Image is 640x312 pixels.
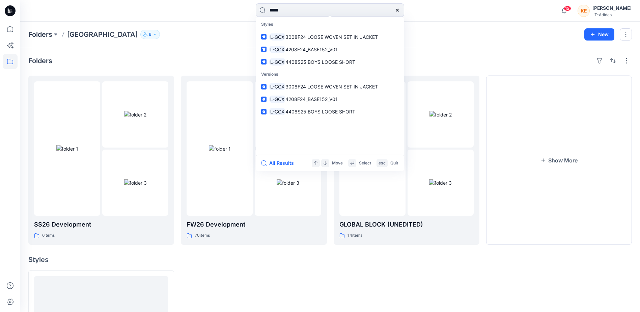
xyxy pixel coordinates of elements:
[257,68,403,81] p: Versions
[261,159,298,167] button: All Results
[347,232,362,239] p: 14 items
[28,256,632,264] h4: Styles
[285,47,338,52] span: 4208F24_BASE152_V01
[269,46,285,53] mark: L-GCX
[359,160,371,167] p: Select
[592,4,632,12] div: [PERSON_NAME]
[269,83,285,90] mark: L-GCX
[285,109,355,114] span: 4408S25 BOYS LOOSE SHORT
[257,105,403,118] a: L-GCX4408S25 BOYS LOOSE SHORT
[187,220,321,229] p: FW26 Development
[390,160,398,167] p: Quit
[257,43,403,56] a: L-GCX4208F24_BASE152_V01
[269,95,285,103] mark: L-GCX
[578,5,590,17] div: KE
[334,76,479,245] a: folder 1folder 2folder 3GLOBAL BLOCK (UNEDITED)14items
[339,220,474,229] p: GLOBAL BLOCK (UNEDITED)
[257,80,403,93] a: L-GCX3008F24 LOOSE WOVEN SET IN JACKET
[42,232,55,239] p: 6 items
[257,56,403,68] a: L-GCX4408S25 BOYS LOOSE SHORT
[28,76,174,245] a: folder 1folder 2folder 3SS26 Development6items
[140,30,160,39] button: 6
[285,34,378,40] span: 3008F24 LOOSE WOVEN SET IN JACKET
[269,58,285,66] mark: L-GCX
[564,6,571,11] span: 15
[429,111,452,118] img: folder 2
[379,160,386,167] p: esc
[285,84,378,89] span: 3008F24 LOOSE WOVEN SET IN JACKET
[67,30,138,39] p: [GEOGRAPHIC_DATA]
[269,33,285,41] mark: L-GCX
[277,179,299,186] img: folder 3
[269,108,285,115] mark: L-GCX
[34,220,168,229] p: SS26 Development
[124,111,146,118] img: folder 2
[486,76,632,245] button: Show More
[592,12,632,17] div: LT-Adidas
[124,179,147,186] img: folder 3
[429,179,452,186] img: folder 3
[28,57,52,65] h4: Folders
[285,59,355,65] span: 4408S25 BOYS LOOSE SHORT
[195,232,210,239] p: 70 items
[181,76,327,245] a: folder 1folder 2folder 3FW26 Development70items
[584,28,614,41] button: New
[257,31,403,43] a: L-GCX3008F24 LOOSE WOVEN SET IN JACKET
[209,145,231,152] img: folder 1
[332,160,343,167] p: Move
[257,18,403,31] p: Styles
[285,96,338,102] span: 4208F24_BASE152_V01
[28,30,52,39] a: Folders
[56,145,78,152] img: folder 1
[257,93,403,105] a: L-GCX4208F24_BASE152_V01
[149,31,151,38] p: 6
